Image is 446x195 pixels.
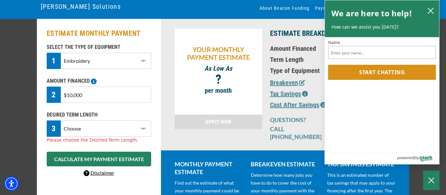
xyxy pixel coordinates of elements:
button: close chatbox [425,6,436,15]
p: ? [178,76,259,83]
p: AMOUNT FINANCED [47,77,151,85]
a: Powered by Olark [397,153,439,164]
h2: We are here to help! [331,7,412,20]
a: APPLY NOW [175,115,262,129]
a: Disclaimer [84,170,114,176]
p: SELECT THE TYPE OF EQUIPMENT [47,43,151,51]
h2: ESTIMATE MONTHLY PAYMENT [47,29,151,38]
p: QUESTIONS? [270,116,329,124]
p: CALL [PHONE_NUMBER] [270,125,329,141]
button: Cost After Savings [270,100,326,110]
p: DESIRED TERM LENGTH [47,111,151,119]
p: MONTHLY PAYMENT ESTIMATE [175,160,243,176]
button: Tax Savings [270,89,308,99]
input: Name [328,46,436,59]
p: Term Length [270,56,340,63]
button: Start chatting [328,65,436,80]
button: CALCULATE MY PAYMENT ESTIMATE [47,152,151,166]
div: 2 [47,87,61,103]
p: per month [178,87,259,94]
p: YOUR MONTHLY PAYMENT ESTIMATE [178,46,259,61]
p: Type of Equipment [270,67,340,75]
p: Amount Financed [270,45,340,52]
button: Breakeven [270,78,305,88]
a: [PERSON_NAME] Solutions [41,1,121,12]
div: Accessibility Menu [4,176,19,191]
span: powered [397,154,414,162]
p: As Low As [178,64,259,72]
span: by [414,154,419,162]
label: Name [328,40,436,45]
p: BREAKEVEN ESTIMATE [251,160,319,168]
p: ESTIMATE BREAKDOWN [270,29,340,38]
p: How can we assist you [DATE]? [331,24,433,30]
input: $ [61,87,151,103]
div: 1 [47,53,61,69]
button: Close Chatbox [423,171,439,190]
div: Please choose the Desired Term Length. [47,137,151,144]
div: 3 [47,120,61,137]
